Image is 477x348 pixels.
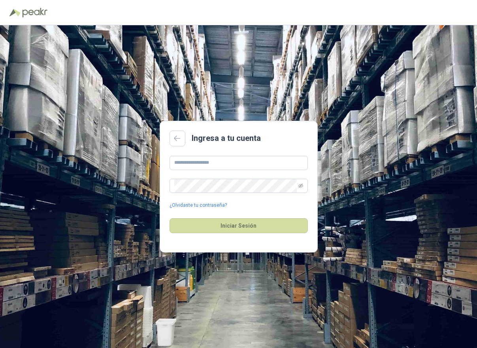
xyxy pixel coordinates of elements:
[298,183,303,188] span: eye-invisible
[170,218,308,233] button: Iniciar Sesión
[170,202,227,209] a: ¿Olvidaste tu contraseña?
[9,9,21,17] img: Logo
[22,8,47,17] img: Peakr
[192,132,261,144] h2: Ingresa a tu cuenta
